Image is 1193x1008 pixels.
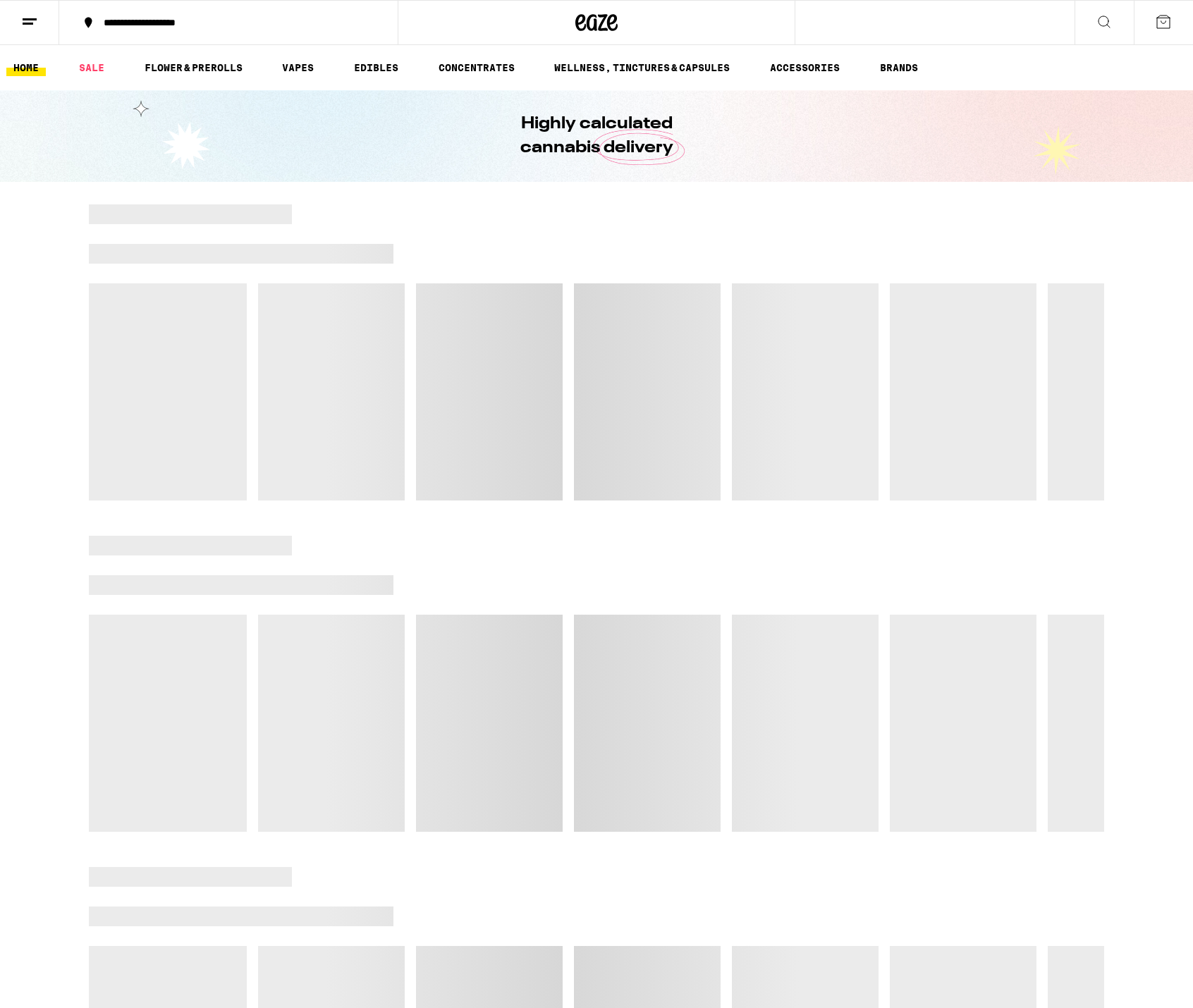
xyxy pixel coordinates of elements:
h1: Highly calculated cannabis delivery [480,112,713,160]
a: ACCESSORIES [763,59,847,76]
a: SALE [72,59,111,76]
a: EDIBLES [347,59,405,76]
a: WELLNESS, TINCTURES & CAPSULES [547,59,737,76]
a: VAPES [275,59,321,76]
a: HOME [6,59,46,76]
a: FLOWER & PREROLLS [137,59,250,76]
a: CONCENTRATES [432,59,522,76]
a: BRANDS [873,59,925,76]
